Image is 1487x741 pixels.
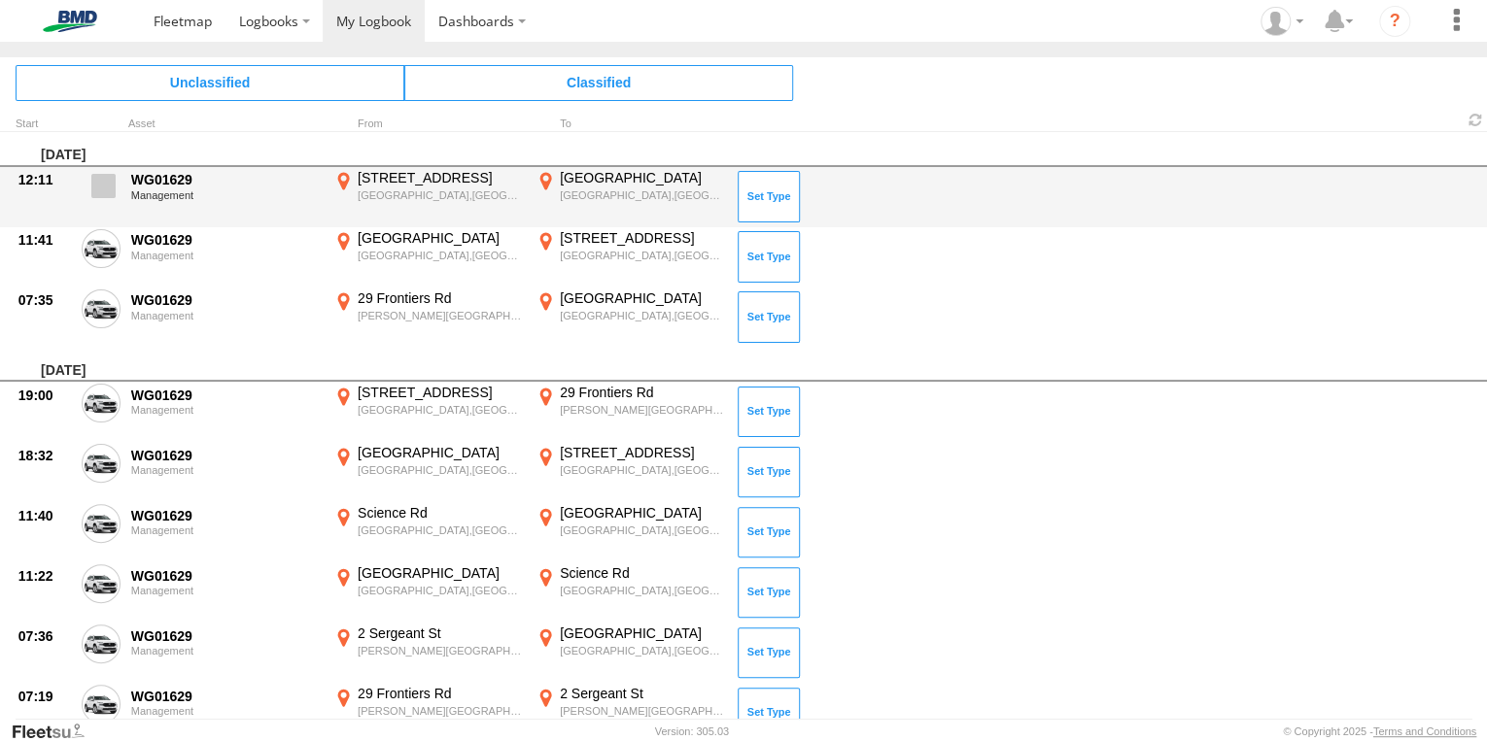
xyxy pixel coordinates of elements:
[358,384,522,401] div: [STREET_ADDRESS]
[1464,111,1487,129] span: Refresh
[16,65,404,100] span: Click to view Unclassified Trips
[131,645,320,657] div: Management
[330,564,525,621] label: Click to View Event Location
[655,725,729,737] div: Version: 305.03
[560,504,724,522] div: [GEOGRAPHIC_DATA]
[560,463,724,477] div: [GEOGRAPHIC_DATA],[GEOGRAPHIC_DATA]
[330,169,525,225] label: Click to View Event Location
[533,289,727,346] label: Click to View Event Location
[358,289,522,307] div: 29 Frontiers Rd
[560,584,724,597] div: [GEOGRAPHIC_DATA],[GEOGRAPHIC_DATA]
[358,169,522,186] div: [STREET_ADDRESS]
[404,65,793,100] span: Click to view Classified Trips
[330,384,525,440] label: Click to View Event Location
[131,387,320,404] div: WG01629
[1373,725,1476,737] a: Terms and Conditions
[560,444,724,461] div: [STREET_ADDRESS]
[560,704,724,718] div: [PERSON_NAME][GEOGRAPHIC_DATA],[GEOGRAPHIC_DATA]
[131,524,320,536] div: Management
[11,722,100,741] a: Visit our Website
[358,403,522,417] div: [GEOGRAPHIC_DATA],[GEOGRAPHIC_DATA]
[560,188,724,202] div: [GEOGRAPHIC_DATA],[GEOGRAPHIC_DATA]
[560,249,724,262] div: [GEOGRAPHIC_DATA],[GEOGRAPHIC_DATA]
[738,231,800,282] button: Click to Set
[131,705,320,717] div: Management
[131,250,320,261] div: Management
[533,384,727,440] label: Click to View Event Location
[358,704,522,718] div: [PERSON_NAME][GEOGRAPHIC_DATA],[GEOGRAPHIC_DATA]
[358,523,522,537] div: [GEOGRAPHIC_DATA],[GEOGRAPHIC_DATA]
[533,624,727,681] label: Click to View Event Location
[533,564,727,621] label: Click to View Event Location
[533,229,727,286] label: Click to View Event Location
[560,685,724,702] div: 2 Sergeant St
[330,685,525,741] label: Click to View Event Location
[533,685,727,741] label: Click to View Event Location
[560,289,724,307] div: [GEOGRAPHIC_DATA]
[738,387,800,437] button: Click to Set
[358,229,522,247] div: [GEOGRAPHIC_DATA]
[131,231,320,249] div: WG01629
[131,310,320,321] div: Management
[358,624,522,642] div: 2 Sergeant St
[358,504,522,522] div: Science Rd
[533,444,727,500] label: Click to View Event Location
[358,564,522,582] div: [GEOGRAPHIC_DATA]
[131,291,320,309] div: WG01629
[18,507,71,524] div: 11:40
[560,644,724,657] div: [GEOGRAPHIC_DATA],[GEOGRAPHIC_DATA]
[131,585,320,596] div: Management
[560,564,724,582] div: Science Rd
[131,447,320,464] div: WG01629
[18,447,71,464] div: 18:32
[131,627,320,645] div: WG01629
[131,688,320,705] div: WG01629
[128,119,323,129] div: Asset
[533,504,727,560] label: Click to View Event Location
[358,309,522,322] div: [PERSON_NAME][GEOGRAPHIC_DATA],[GEOGRAPHIC_DATA]
[330,289,525,346] label: Click to View Event Location
[131,507,320,524] div: WG01629
[1379,6,1410,37] i: ?
[131,171,320,188] div: WG01629
[533,169,727,225] label: Click to View Event Location
[560,229,724,247] div: [STREET_ADDRESS]
[330,229,525,286] label: Click to View Event Location
[358,249,522,262] div: [GEOGRAPHIC_DATA],[GEOGRAPHIC_DATA]
[560,624,724,642] div: [GEOGRAPHIC_DATA]
[358,644,522,657] div: [PERSON_NAME][GEOGRAPHIC_DATA],[GEOGRAPHIC_DATA]
[18,231,71,249] div: 11:41
[738,627,800,678] button: Click to Set
[533,119,727,129] div: To
[1283,725,1476,737] div: © Copyright 2025 -
[738,507,800,557] button: Click to Set
[131,464,320,476] div: Management
[330,444,525,500] label: Click to View Event Location
[16,119,74,129] div: Click to Sort
[358,463,522,477] div: [GEOGRAPHIC_DATA],[GEOGRAPHIC_DATA]
[560,309,724,322] div: [GEOGRAPHIC_DATA],[GEOGRAPHIC_DATA]
[330,119,525,129] div: From
[1254,7,1310,36] div: Arun Ghatge
[358,685,522,702] div: 29 Frontiers Rd
[358,584,522,597] div: [GEOGRAPHIC_DATA],[GEOGRAPHIC_DATA]
[358,188,522,202] div: [GEOGRAPHIC_DATA],[GEOGRAPHIC_DATA]
[18,688,71,705] div: 07:19
[330,624,525,681] label: Click to View Event Location
[131,189,320,201] div: Management
[330,504,525,560] label: Click to View Event Location
[738,567,800,618] button: Click to Set
[131,567,320,585] div: WG01629
[738,171,800,221] button: Click to Set
[738,688,800,738] button: Click to Set
[560,169,724,186] div: [GEOGRAPHIC_DATA]
[18,567,71,585] div: 11:22
[560,384,724,401] div: 29 Frontiers Rd
[358,444,522,461] div: [GEOGRAPHIC_DATA]
[560,403,724,417] div: [PERSON_NAME][GEOGRAPHIC_DATA],[GEOGRAPHIC_DATA]
[131,404,320,416] div: Management
[18,291,71,309] div: 07:35
[560,523,724,537] div: [GEOGRAPHIC_DATA],[GEOGRAPHIC_DATA]
[738,291,800,342] button: Click to Set
[738,447,800,497] button: Click to Set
